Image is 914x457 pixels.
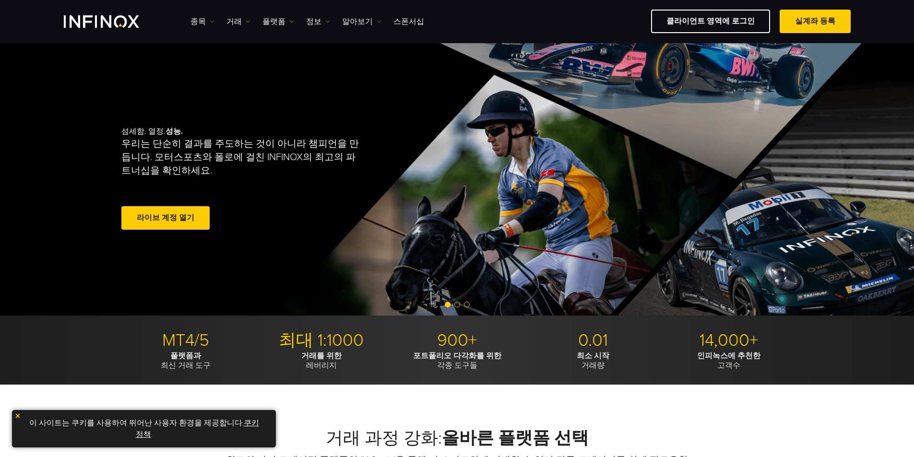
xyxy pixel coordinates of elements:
a: 플랫폼 [262,16,294,27]
strong: 포트폴리오 다각화를 위한 [413,351,501,361]
strong: 거래를 위한 [301,351,342,361]
p: 각종 도구들 [393,351,522,370]
p: 거래량 [529,351,657,370]
a: 정보 [306,16,330,27]
p: 고객수 [665,351,793,370]
a: 클라이언트 영역에 로그인 [651,10,770,33]
p: 0.01 [529,330,657,351]
a: 실계좌 등록 [780,10,851,33]
p: 레버리지 [257,351,386,370]
span: Go to slide 1 [445,302,451,307]
p: 최대 1:1000 [257,330,386,351]
a: 종목 [190,16,214,27]
a: 스폰서십 [393,16,424,27]
div: 섬세함. 열정. [121,111,424,247]
p: 최신 거래 도구 [121,351,250,370]
a: 알아보기 [342,16,381,27]
a: 거래 [226,16,250,27]
img: yellow close icon [14,412,21,419]
span: Go to slide 2 [454,302,460,307]
strong: 올바른 플랫폼 선택 [442,428,589,448]
p: MT4/5 [121,330,250,351]
p: 이 사이트는 쿠키를 사용하여 뛰어난 사용자 환경을 제공합니다. . [17,415,271,443]
p: 우리는 단순히 결과를 주도하는 것이 아니라 챔피언을 만듭니다. 모터스포츠와 폴로에 걸친 INFINOX의 최고의 파트너십을 확인하세요. [121,137,363,177]
p: 14,000+ [665,330,793,351]
h2: 거래 과정 강화: [121,428,793,449]
strong: 플랫폼과 [170,351,201,361]
span: Go to slide 3 [464,302,470,307]
p: 900+ [393,330,522,351]
strong: 성능. [166,127,183,136]
strong: 최소 시작 [577,351,609,361]
strong: 인피녹스에 추천한 [697,351,760,361]
a: INFINOX Logo [64,15,162,28]
a: 라이브 계정 열기 [121,206,210,230]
